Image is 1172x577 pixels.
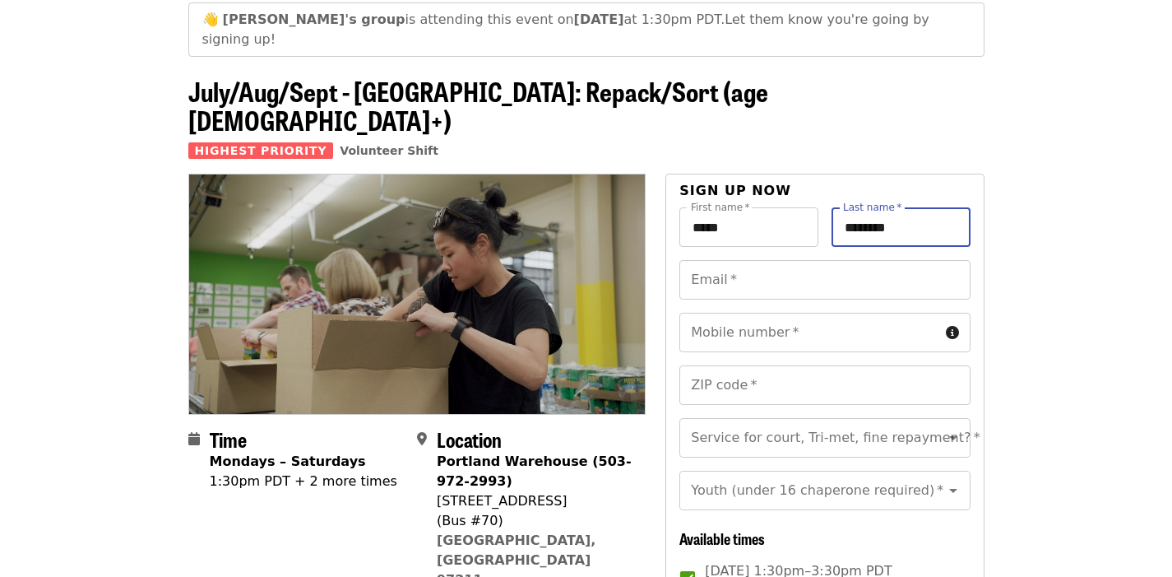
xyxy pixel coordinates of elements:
[340,144,438,157] a: Volunteer Shift
[437,491,632,511] div: [STREET_ADDRESS]
[223,12,405,27] strong: [PERSON_NAME]'s group
[942,479,965,502] button: Open
[210,472,397,491] div: 1:30pm PDT + 2 more times
[188,72,768,139] span: July/Aug/Sept - [GEOGRAPHIC_DATA]: Repack/Sort (age [DEMOGRAPHIC_DATA]+)
[679,528,765,549] span: Available times
[946,325,959,341] i: circle-info icon
[189,174,646,413] img: July/Aug/Sept - Portland: Repack/Sort (age 8+) organized by Oregon Food Bank
[679,260,970,300] input: Email
[832,207,970,247] input: Last name
[188,431,200,447] i: calendar icon
[437,511,632,531] div: (Bus #70)
[202,12,219,27] span: waving emoji
[210,454,366,469] strong: Mondays – Saturdays
[223,12,725,27] span: is attending this event on at 1:30pm PDT.
[417,431,427,447] i: map-marker-alt icon
[843,202,901,212] label: Last name
[942,426,965,449] button: Open
[691,202,750,212] label: First name
[679,183,791,198] span: Sign up now
[574,12,624,27] strong: [DATE]
[437,454,632,489] strong: Portland Warehouse (503-972-2993)
[210,425,247,454] span: Time
[679,313,938,352] input: Mobile number
[679,207,818,247] input: First name
[679,365,970,405] input: ZIP code
[437,425,502,454] span: Location
[188,142,334,159] span: Highest Priority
